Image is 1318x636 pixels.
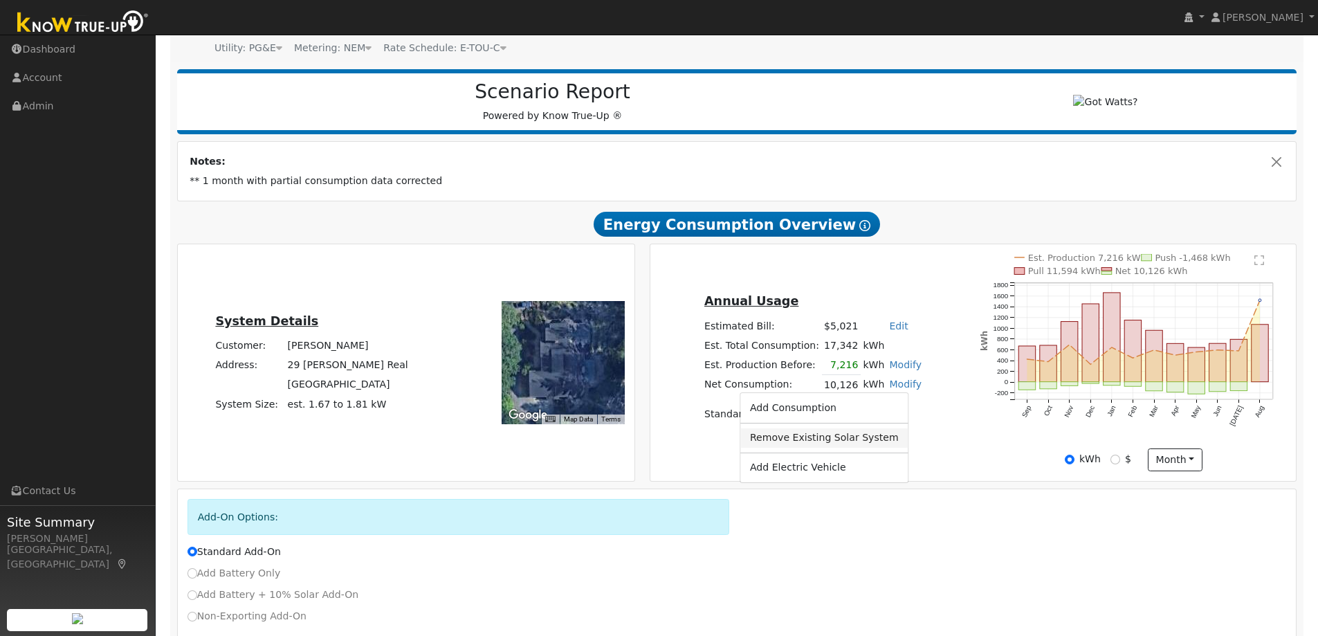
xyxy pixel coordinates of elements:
[1254,255,1264,266] text: 
[1028,253,1146,263] text: Est. Production 7,216 kWh
[1018,382,1035,390] rect: onclick=""
[1061,322,1078,382] rect: onclick=""
[1018,346,1035,382] rect: onclick=""
[1230,340,1247,382] rect: onclick=""
[187,566,281,581] label: Add Battery Only
[187,172,1287,191] td: ** 1 month with partial consumption data corrected
[1104,382,1120,385] rect: onclick=""
[1209,344,1226,382] rect: onclick=""
[1216,349,1219,352] circle: onclick=""
[1126,404,1138,418] text: Feb
[1188,348,1205,383] rect: onclick=""
[1040,345,1056,382] rect: onclick=""
[213,356,285,375] td: Address:
[1040,382,1056,389] rect: onclick=""
[1155,253,1231,263] text: Push -1,468 kWh
[1223,12,1303,23] span: [PERSON_NAME]
[861,336,924,355] td: kWh
[187,590,197,600] input: Add Battery + 10% Solar Add-On
[1153,349,1155,352] circle: onclick=""
[1209,382,1226,392] rect: onclick=""
[1047,361,1050,363] circle: onclick=""
[1068,344,1071,347] circle: onclick=""
[10,8,156,39] img: Know True-Up
[1124,320,1141,382] rect: onclick=""
[1188,382,1205,394] rect: onclick=""
[214,41,282,55] div: Utility: PG&E
[564,415,593,424] button: Map Data
[1167,344,1184,382] rect: onclick=""
[859,220,870,231] i: Show Help
[1146,331,1162,382] rect: onclick=""
[994,303,1009,311] text: 1400
[187,588,359,602] label: Add Battery + 10% Solar Add-On
[1063,405,1074,419] text: Nov
[1104,293,1120,382] rect: onclick=""
[215,314,318,328] u: System Details
[184,80,922,123] div: Powered by Know True-Up ®
[187,612,197,621] input: Non-Exporting Add-On
[1061,382,1078,386] rect: onclick=""
[994,282,1009,289] text: 1800
[116,558,129,570] a: Map
[187,609,306,624] label: Non-Exporting Add-On
[601,415,621,423] a: Terms (opens in new tab)
[702,355,821,375] td: Est. Production Before:
[740,428,908,448] a: Remove Existing Solar System
[383,42,506,53] span: Alias: HETOUCN
[997,346,1009,354] text: 600
[995,389,1009,397] text: -200
[191,80,914,104] h2: Scenario Report
[1169,404,1181,417] text: Apr
[889,379,922,390] a: Modify
[1026,358,1029,361] circle: onclick=""
[702,316,821,336] td: Estimated Bill:
[72,613,83,624] img: retrieve
[1110,455,1120,464] input: $
[822,355,861,375] td: 7,216
[1258,299,1261,302] circle: onclick=""
[1211,405,1223,418] text: Jun
[1254,405,1265,419] text: Aug
[7,531,148,546] div: [PERSON_NAME]
[1079,452,1101,466] label: kWh
[1148,404,1160,419] text: Mar
[822,316,861,336] td: $5,021
[1238,349,1241,352] circle: onclick=""
[889,320,908,331] a: Edit
[1110,346,1113,349] circle: onclick=""
[1082,382,1099,383] rect: onclick=""
[1167,382,1184,392] rect: onclick=""
[545,415,555,424] button: Keyboard shortcuts
[1124,382,1141,387] rect: onclick=""
[1146,382,1162,391] rect: onclick=""
[1174,354,1177,357] circle: onclick=""
[187,499,730,534] div: Add-On Options:
[288,399,387,410] span: est. 1.67 to 1.81 kW
[1005,379,1009,386] text: 0
[822,375,861,395] td: 10,126
[822,336,861,355] td: 17,342
[7,513,148,531] span: Site Summary
[994,325,1009,332] text: 1000
[997,367,1009,375] text: 200
[1028,266,1101,277] text: Pull 11,594 kWh
[1115,266,1188,277] text: Net 10,126 kWh
[740,458,908,478] a: Add Electric Vehicle
[1065,455,1074,464] input: kWh
[594,212,880,237] span: Energy Consumption Overview
[285,356,410,375] td: 29 [PERSON_NAME] Real
[190,156,226,167] strong: Notes:
[889,359,922,370] a: Modify
[1132,357,1135,360] circle: onclick=""
[294,41,372,55] div: Metering: NEM
[861,355,887,375] td: kWh
[994,314,1009,322] text: 1200
[187,568,197,578] input: Add Battery Only
[285,375,410,394] td: [GEOGRAPHIC_DATA]
[1229,404,1245,427] text: [DATE]
[702,336,821,355] td: Est. Total Consumption:
[980,331,989,351] text: kWh
[861,375,887,395] td: kWh
[1090,363,1092,366] circle: onclick=""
